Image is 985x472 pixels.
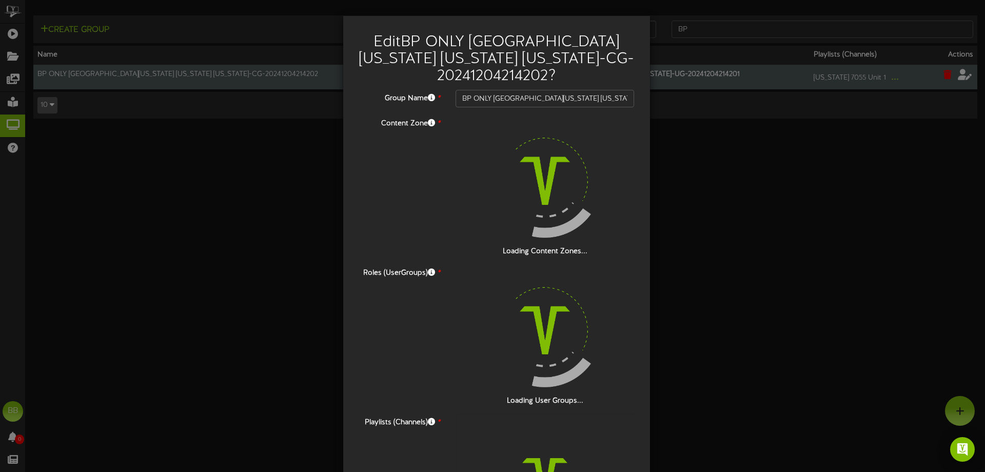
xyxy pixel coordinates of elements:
img: loading-spinner-4.png [479,265,610,396]
strong: Loading User Groups... [507,397,583,405]
label: Roles (UserGroups) [351,265,448,278]
strong: Loading Content Zones... [503,248,587,255]
img: loading-spinner-4.png [479,115,610,247]
label: Group Name [351,90,448,104]
label: Playlists (Channels) [351,414,448,428]
input: Channel Group Name [456,90,635,107]
h2: Edit BP ONLY [GEOGRAPHIC_DATA][US_STATE] [US_STATE] [US_STATE]-CG-20241204214202 ? [359,34,635,85]
label: Content Zone [351,115,448,129]
div: Open Intercom Messenger [950,437,975,462]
